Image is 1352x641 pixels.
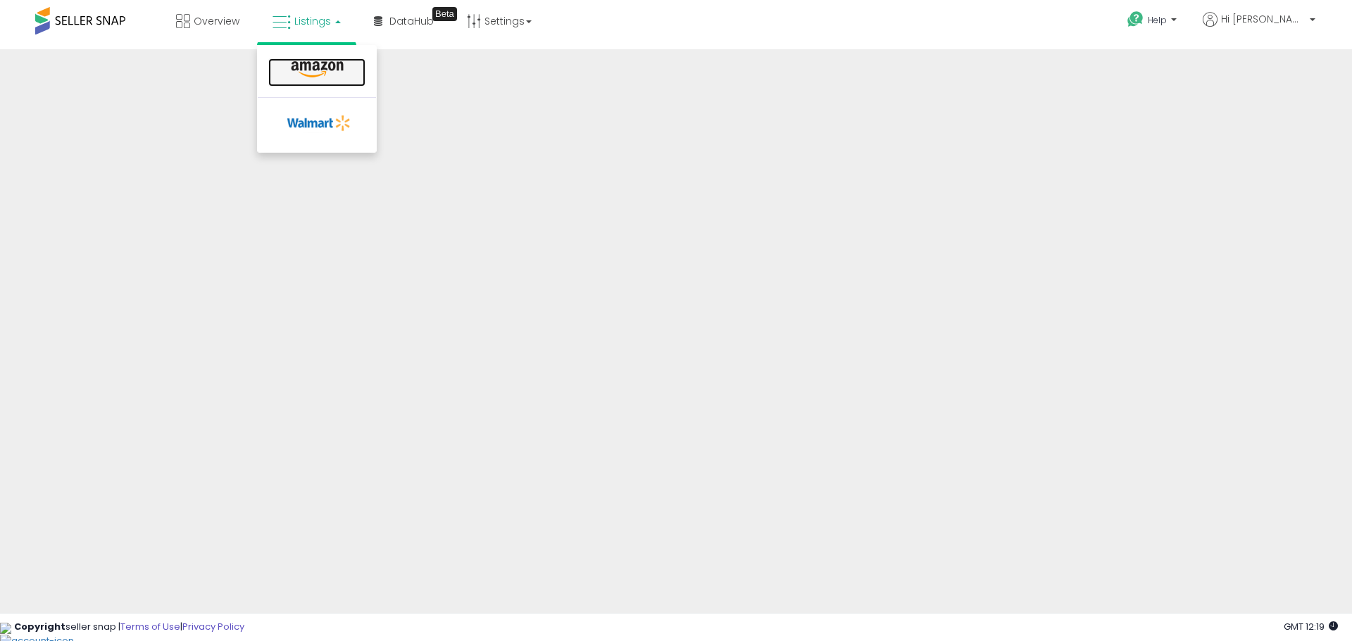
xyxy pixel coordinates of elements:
[294,14,331,28] span: Listings
[432,7,457,21] div: Tooltip anchor
[389,14,434,28] span: DataHub
[194,14,239,28] span: Overview
[1127,11,1144,28] i: Get Help
[1221,12,1306,26] span: Hi [PERSON_NAME]
[1203,12,1315,44] a: Hi [PERSON_NAME]
[1148,14,1167,26] span: Help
